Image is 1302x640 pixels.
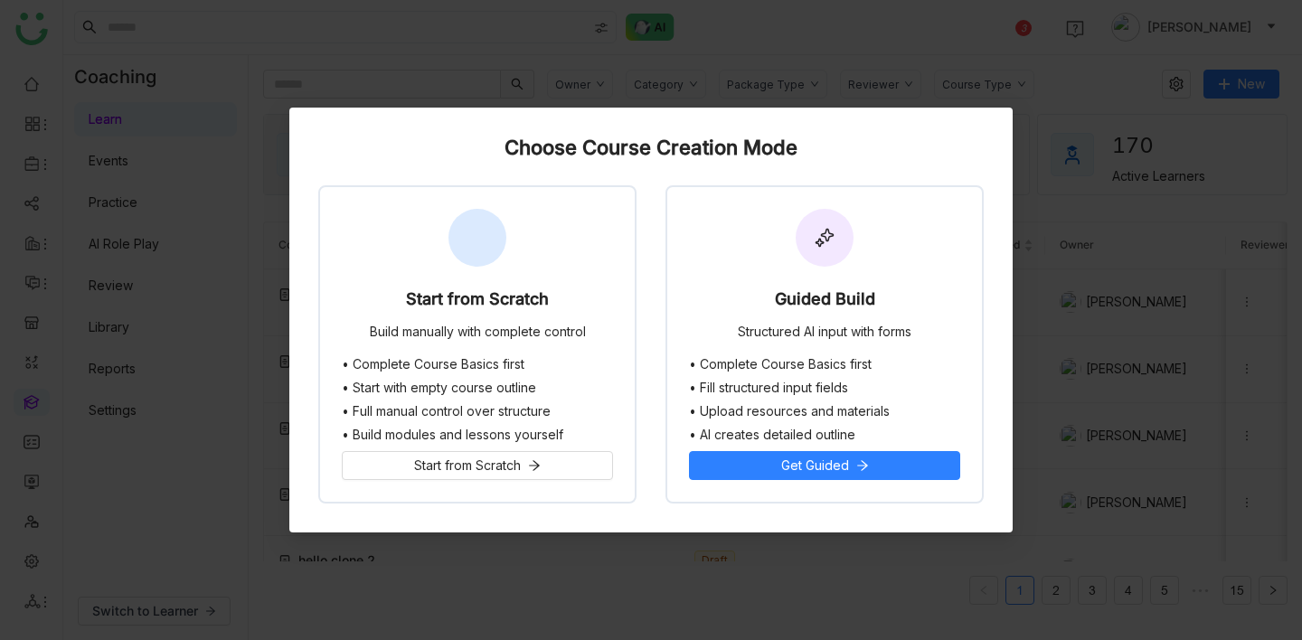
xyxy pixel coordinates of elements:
[414,456,521,475] span: Start from Scratch
[342,428,613,442] li: • Build modules and lessons yourself
[406,290,549,315] div: Start from Scratch
[342,381,613,395] li: • Start with empty course outline
[689,451,960,480] button: Get Guided
[775,290,875,315] div: Guided Build
[342,357,613,372] li: • Complete Course Basics first
[689,357,960,372] li: • Complete Course Basics first
[781,456,849,475] span: Get Guided
[689,404,960,419] li: • Upload resources and materials
[318,136,984,158] div: Choose Course Creation Mode
[370,325,586,343] div: Build manually with complete control
[964,108,1013,156] button: Close
[738,325,911,343] div: Structured AI input with forms
[342,451,613,480] button: Start from Scratch
[342,404,613,419] li: • Full manual control over structure
[689,428,960,442] li: • AI creates detailed outline
[689,381,960,395] li: • Fill structured input fields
